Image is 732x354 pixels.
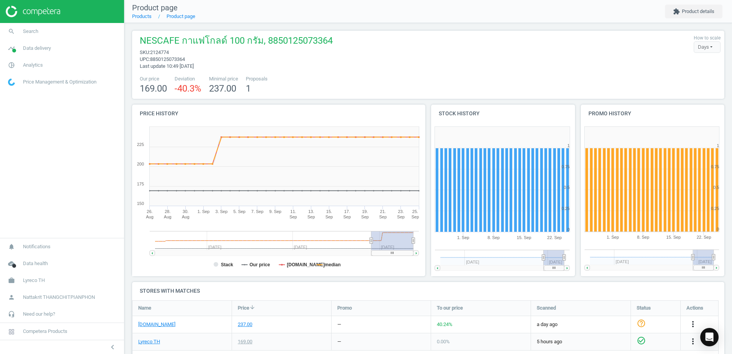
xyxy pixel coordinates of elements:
h4: Stores with matches [132,282,724,300]
span: Data health [23,260,48,267]
span: Notifications [23,243,51,250]
tspan: 26. [147,209,152,214]
img: wGWNvw8QSZomAAAAABJRU5ErkJggg== [8,79,15,86]
tspan: 25. [412,209,418,214]
i: more_vert [688,337,698,346]
i: more_vert [688,320,698,329]
span: 2124774 [150,49,169,55]
i: cloud_done [4,256,19,271]
span: Last update 10:49 [DATE] [140,63,194,69]
span: sku : [140,49,150,55]
span: Data delivery [23,45,51,52]
text: 175 [137,182,144,186]
i: check_circle_outline [637,336,646,345]
tspan: 21. [380,209,386,214]
tspan: Sep [361,215,369,219]
a: Lyreco TH [138,338,160,345]
span: Deviation [175,75,201,82]
span: Our price [140,75,167,82]
span: Nattakrit THANGCHITPIANPHON [23,294,95,301]
text: 0.25 [562,206,570,211]
i: work [4,273,19,288]
text: 0.75 [562,164,570,169]
h4: Price history [132,105,425,123]
div: 169.00 [238,338,252,345]
h4: Promo history [581,105,725,123]
tspan: 13. [308,209,314,214]
text: 225 [137,142,144,147]
i: help_outline [637,319,646,328]
span: 0.00 % [437,339,450,344]
tspan: 22. Sep [697,235,711,240]
span: upc : [140,56,150,62]
text: 0.25 [711,206,719,211]
tspan: Sep [412,215,419,219]
span: Promo [337,305,352,311]
button: extensionProduct details [665,5,722,18]
span: -40.3 % [175,83,201,94]
span: Price [238,305,249,311]
span: 8850125073364 [150,56,185,62]
span: Price Management & Optimization [23,79,96,85]
tspan: 5. Sep [233,209,245,214]
span: Name [138,305,151,311]
span: Scanned [537,305,556,311]
a: Product page [167,13,195,19]
tspan: 8. Sep [637,235,649,240]
tspan: 30. [183,209,188,214]
tspan: 15. Sep [517,235,531,240]
span: Actions [686,305,703,311]
tspan: 11. [290,209,296,214]
tspan: 9. Sep [269,209,281,214]
span: Status [637,305,651,311]
span: Proposals [246,75,268,82]
tspan: 1. Sep [606,235,619,240]
text: 1 [717,143,719,148]
tspan: median [325,262,341,267]
tspan: Aug [182,215,190,219]
div: Open Intercom Messenger [700,328,719,346]
i: arrow_downward [249,304,255,310]
label: How to scale [694,35,721,41]
span: NESCAFE กาแฟโกลด์ 100 กรัม, 8850125073364 [140,34,333,49]
img: ajHJNr6hYgQAAAAASUVORK5CYII= [6,6,60,17]
tspan: Sep [307,215,315,219]
a: [DOMAIN_NAME] [138,321,175,328]
text: 1 [567,143,570,148]
tspan: 28. [165,209,170,214]
tspan: Aug [164,215,172,219]
i: extension [673,8,680,15]
a: Products [132,13,152,19]
span: Need our help? [23,311,55,318]
tspan: Our price [250,262,270,267]
tspan: 7. Sep [251,209,263,214]
i: pie_chart_outlined [4,58,19,72]
tspan: Stack [221,262,233,267]
text: 0 [717,227,719,232]
i: notifications [4,239,19,254]
div: Days [694,41,721,53]
tspan: 15. Sep [666,235,681,240]
span: 169.00 [140,83,167,94]
tspan: 23. [398,209,404,214]
button: chevron_left [103,342,122,352]
span: Minimal price [209,75,238,82]
i: chevron_left [108,343,117,352]
i: timeline [4,41,19,56]
span: a day ago [537,321,625,328]
text: 0.5 [564,185,570,190]
span: Product page [132,3,178,12]
tspan: Sep [397,215,405,219]
tspan: 15. [326,209,332,214]
span: Search [23,28,38,35]
i: headset_mic [4,307,19,321]
div: 237.00 [238,321,252,328]
tspan: 3. Sep [216,209,228,214]
tspan: 1. Sep [457,235,469,240]
span: Competera Products [23,328,67,335]
tspan: Aug [146,215,154,219]
text: 0.5 [713,185,719,190]
i: person [4,290,19,305]
div: — [337,321,341,328]
span: 1 [246,83,251,94]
